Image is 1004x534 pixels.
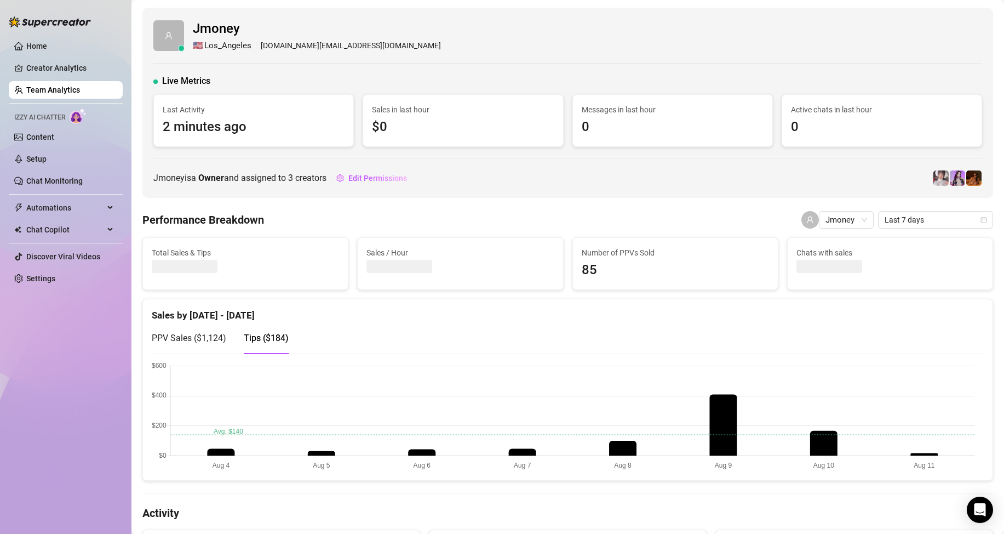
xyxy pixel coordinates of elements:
[796,247,984,259] span: Chats with sales
[165,32,173,39] span: user
[198,173,224,183] b: Owner
[152,247,339,259] span: Total Sales & Tips
[366,247,554,259] span: Sales / Hour
[142,212,264,228] h4: Performance Breakdown
[204,39,251,53] span: Los_Angeles
[193,19,441,39] span: Jmoney
[348,174,407,183] span: Edit Permissions
[26,86,80,94] a: Team Analytics
[582,104,764,116] span: Messages in last hour
[966,171,982,186] img: PantheraX
[885,212,986,228] span: Last 7 days
[582,117,764,138] span: 0
[26,199,104,217] span: Automations
[14,112,65,123] span: Izzy AI Chatter
[14,226,21,234] img: Chat Copilot
[950,171,965,186] img: Kisa
[163,104,345,116] span: Last Activity
[26,221,104,238] span: Chat Copilot
[152,299,984,323] div: Sales by [DATE] - [DATE]
[162,75,210,88] span: Live Metrics
[26,59,114,77] a: Creator Analytics
[26,252,100,261] a: Discover Viral Videos
[26,42,47,50] a: Home
[26,274,55,283] a: Settings
[582,247,769,259] span: Number of PPVs Sold
[9,16,91,27] img: logo-BBDzfeDw.svg
[163,117,345,138] span: 2 minutes ago
[791,104,973,116] span: Active chats in last hour
[825,212,867,228] span: Jmoney
[26,133,54,141] a: Content
[372,117,554,138] span: $0
[967,497,993,523] div: Open Intercom Messenger
[26,177,83,185] a: Chat Monitoring
[336,174,344,182] span: setting
[336,169,408,187] button: Edit Permissions
[791,117,973,138] span: 0
[193,39,203,53] span: 🇺🇸
[193,39,441,53] div: [DOMAIN_NAME][EMAIL_ADDRESS][DOMAIN_NAME]
[152,333,226,343] span: PPV Sales ( $1,124 )
[806,216,814,224] span: user
[153,171,326,185] span: Jmoney is a and assigned to creators
[933,171,949,186] img: Rosie
[14,203,23,212] span: thunderbolt
[372,104,554,116] span: Sales in last hour
[142,505,993,521] h4: Activity
[582,260,769,281] span: 85
[980,217,987,223] span: calendar
[244,333,289,343] span: Tips ( $184 )
[26,155,47,163] a: Setup
[70,108,87,124] img: AI Chatter
[288,173,293,183] span: 3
